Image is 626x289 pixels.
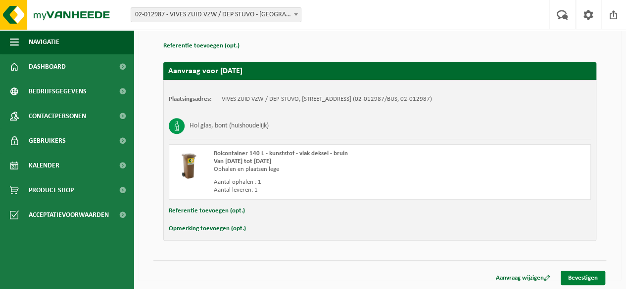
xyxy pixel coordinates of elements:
[163,40,240,52] button: Referentie toevoegen (opt.)
[190,118,269,134] h3: Hol glas, bont (huishoudelijk)
[214,150,348,157] span: Rolcontainer 140 L - kunststof - vlak deksel - bruin
[131,8,301,22] span: 02-012987 - VIVES ZUID VZW / DEP STUVO - TORHOUT
[214,186,420,194] div: Aantal leveren: 1
[29,203,109,227] span: Acceptatievoorwaarden
[214,158,271,165] strong: Van [DATE] tot [DATE]
[29,79,87,104] span: Bedrijfsgegevens
[488,271,558,285] a: Aanvraag wijzigen
[29,153,59,178] span: Kalender
[29,128,66,153] span: Gebruikers
[131,7,301,22] span: 02-012987 - VIVES ZUID VZW / DEP STUVO - TORHOUT
[29,104,86,128] span: Contactpersonen
[29,54,66,79] span: Dashboard
[214,178,420,186] div: Aantal ophalen : 1
[174,150,204,179] img: WB-0140-HPE-BN-01.png
[168,67,242,75] strong: Aanvraag voor [DATE]
[169,96,212,102] strong: Plaatsingsadres:
[214,165,420,173] div: Ophalen en plaatsen lege
[222,95,432,103] td: VIVES ZUID VZW / DEP STUVO, [STREET_ADDRESS] (02-012987/BUS, 02-012987)
[561,271,605,285] a: Bevestigen
[169,205,245,217] button: Referentie toevoegen (opt.)
[169,222,246,235] button: Opmerking toevoegen (opt.)
[29,30,59,54] span: Navigatie
[29,178,74,203] span: Product Shop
